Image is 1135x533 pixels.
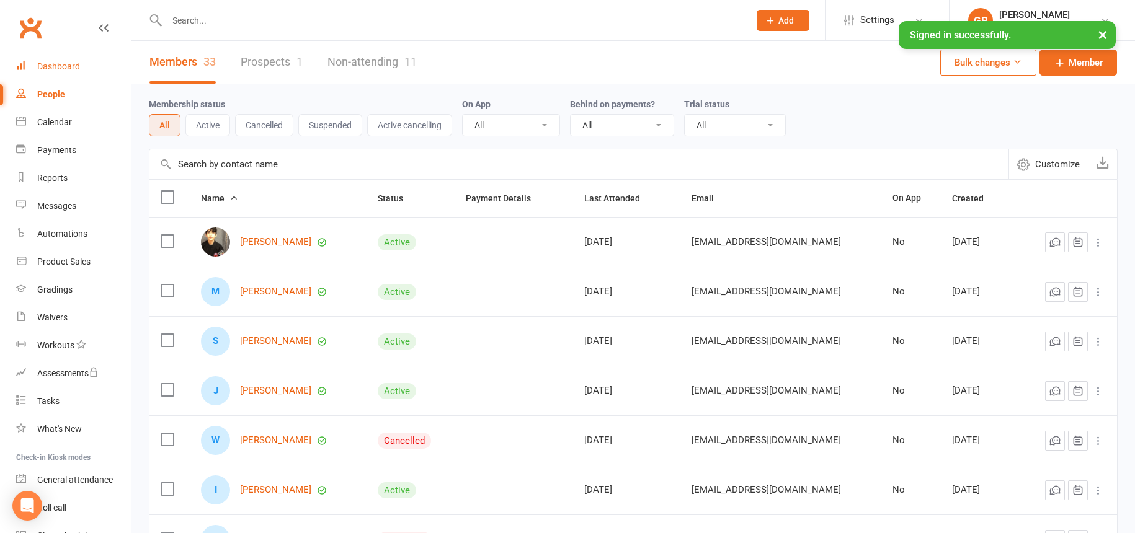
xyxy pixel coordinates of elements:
span: Created [952,193,997,203]
a: Member [1039,50,1117,76]
div: Product Sales [37,257,91,266]
span: Customize [1035,157,1080,172]
div: [DATE] [584,286,669,297]
div: Automations [37,229,87,239]
div: Open Intercom Messenger [12,491,42,521]
button: Add [757,10,809,31]
div: Gradings [37,284,73,294]
span: Last Attended [584,193,654,203]
span: Name [201,193,238,203]
span: [EMAIL_ADDRESS][DOMAIN_NAME] [692,230,841,253]
div: 33 [203,55,216,68]
button: Last Attended [584,191,654,206]
a: Calendar [16,108,131,136]
div: [DATE] [584,336,669,346]
div: What's New [37,424,82,434]
span: [EMAIL_ADDRESS][DOMAIN_NAME] [692,428,841,452]
span: [EMAIL_ADDRESS][DOMAIN_NAME] [692,379,841,402]
button: Status [378,191,417,206]
div: Roll call [37,503,66,513]
a: Messages [16,192,131,220]
div: [DATE] [952,336,1008,346]
button: Active [185,114,230,136]
input: Search... [163,12,741,29]
a: Members33 [149,41,216,84]
div: S [201,327,230,356]
div: Messages [37,201,76,211]
span: Settings [860,6,894,34]
div: Dashboard [37,61,80,71]
div: [DATE] [952,286,1008,297]
div: M [201,277,230,306]
div: No [892,237,930,247]
div: I [201,475,230,504]
a: Product Sales [16,248,131,276]
span: Signed in successfully. [910,29,1011,41]
span: Payment Details [466,193,545,203]
button: Customize [1008,149,1088,179]
div: Tasks [37,396,60,406]
div: Payments [37,145,76,155]
button: Created [952,191,997,206]
div: Reports [37,173,68,183]
a: Non-attending11 [327,41,417,84]
div: [DATE] [584,485,669,495]
div: 1 [296,55,303,68]
button: × [1092,21,1114,48]
div: [DATE] [952,237,1008,247]
div: No [892,385,930,396]
a: People [16,81,131,108]
th: On App [881,180,941,217]
div: J [201,376,230,405]
div: Waivers [37,312,68,322]
div: Assessments [37,368,99,378]
a: Tasks [16,387,131,415]
a: Workouts [16,332,131,359]
label: Trial status [684,99,729,109]
div: 11 [404,55,417,68]
div: [DATE] [584,435,669,446]
a: Waivers [16,304,131,332]
a: Reports [16,164,131,192]
button: All [149,114,180,136]
div: Cancelled [378,433,431,449]
button: Email [692,191,728,206]
div: People [37,89,65,99]
div: [DATE] [584,385,669,396]
div: Workouts [37,340,74,350]
div: Active [378,234,416,250]
div: No [892,485,930,495]
label: Membership status [149,99,225,109]
span: [EMAIL_ADDRESS][DOMAIN_NAME] [692,329,841,353]
a: [PERSON_NAME] [240,435,311,446]
a: General attendance kiosk mode [16,466,131,494]
div: No [892,286,930,297]
a: Automations [16,220,131,248]
button: Suspended [298,114,362,136]
div: [DATE] [584,237,669,247]
a: Roll call [16,494,131,522]
span: Member [1069,55,1103,70]
div: Calendar [37,117,72,127]
label: On App [462,99,491,109]
span: Status [378,193,417,203]
a: [PERSON_NAME] [240,485,311,495]
a: Dashboard [16,53,131,81]
div: Phoenix Martial Arts [999,20,1077,32]
a: Prospects1 [241,41,303,84]
div: W [201,426,230,455]
button: Cancelled [235,114,293,136]
div: GR [968,8,993,33]
div: No [892,336,930,346]
div: [DATE] [952,485,1008,495]
div: [PERSON_NAME] [999,9,1077,20]
a: What's New [16,415,131,443]
input: Search by contact name [149,149,1008,179]
div: General attendance [37,475,113,485]
span: [EMAIL_ADDRESS][DOMAIN_NAME] [692,280,841,303]
button: Bulk changes [940,50,1036,76]
span: [EMAIL_ADDRESS][DOMAIN_NAME] [692,478,841,501]
a: Assessments [16,359,131,387]
div: No [892,435,930,446]
a: Gradings [16,276,131,304]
